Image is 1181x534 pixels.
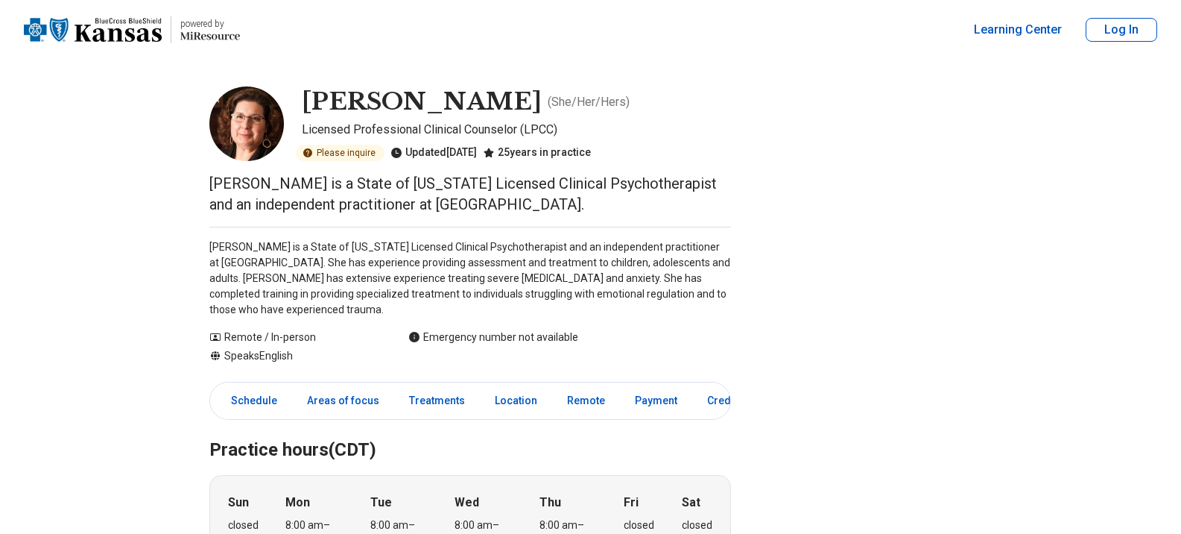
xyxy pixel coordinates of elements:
[624,494,639,512] strong: Fri
[213,386,286,416] a: Schedule
[486,386,546,416] a: Location
[390,145,477,161] div: Updated [DATE]
[298,386,388,416] a: Areas of focus
[180,18,240,30] p: powered by
[455,494,479,512] strong: Wed
[209,330,379,345] div: Remote / In-person
[228,518,259,533] div: closed
[974,21,1062,39] a: Learning Center
[302,121,731,139] p: Licensed Professional Clinical Counselor (LPCC)
[483,145,591,161] div: 25 years in practice
[209,87,284,161] img: Jody Patterson, Licensed Professional Clinical Counselor (LPCC)
[296,145,384,161] div: Please inquire
[548,93,630,111] p: ( She/Her/Hers )
[209,348,379,364] div: Speaks English
[408,330,578,345] div: Emergency number not available
[682,494,700,512] strong: Sat
[624,518,654,533] div: closed
[400,386,474,416] a: Treatments
[558,386,614,416] a: Remote
[285,494,310,512] strong: Mon
[682,518,712,533] div: closed
[1086,18,1157,42] button: Log In
[698,386,773,416] a: Credentials
[539,494,561,512] strong: Thu
[209,239,731,318] p: [PERSON_NAME] is a State of [US_STATE] Licensed Clinical Psychotherapist and an independent pract...
[626,386,686,416] a: Payment
[209,173,731,215] p: [PERSON_NAME] is a State of [US_STATE] Licensed Clinical Psychotherapist and an independent pract...
[370,494,392,512] strong: Tue
[302,87,542,118] h1: [PERSON_NAME]
[209,402,731,463] h2: Practice hours (CDT)
[228,494,249,512] strong: Sun
[24,6,240,54] a: Home page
